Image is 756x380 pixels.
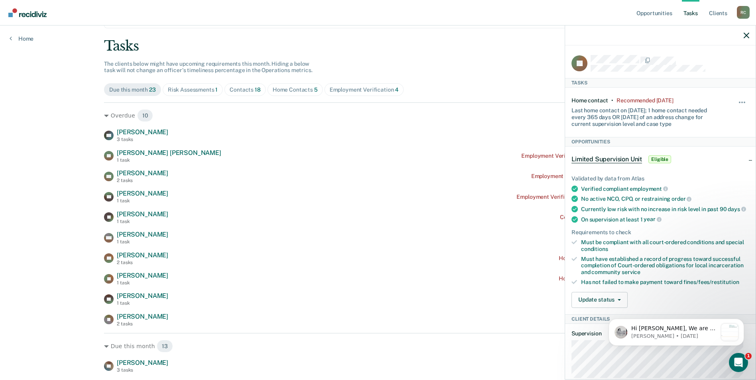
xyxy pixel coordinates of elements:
[737,6,750,19] div: R C
[581,256,749,276] div: Must have established a record of progress toward successful completion of Court-ordered obligati...
[571,292,628,308] button: Update status
[565,147,756,172] div: Limited Supervision UnitEligible
[117,292,168,300] span: [PERSON_NAME]
[581,279,749,286] div: Has not failed to make payment toward
[516,194,652,200] div: Employment Verification recommended a month ago
[117,149,221,157] span: [PERSON_NAME] [PERSON_NAME]
[117,359,168,366] span: [PERSON_NAME]
[581,239,749,253] div: Must be compliant with all court-ordered conditions and special conditions
[117,321,168,327] div: 2 tasks
[8,8,47,17] img: Recidiviz
[230,86,261,93] div: Contacts
[559,255,652,262] div: Home contact recommended [DATE]
[571,175,749,182] div: Validated by data from Atlas
[745,353,752,359] span: 1
[597,303,756,358] iframe: Intercom notifications message
[571,155,642,163] span: Limited Supervision Unit
[117,219,168,224] div: 1 task
[565,78,756,88] div: Tasks
[117,169,168,177] span: [PERSON_NAME]
[149,86,156,93] span: 23
[683,279,739,285] span: fines/fees/restitution
[117,260,168,265] div: 2 tasks
[330,86,399,93] div: Employment Verification
[571,330,749,337] dt: Supervision
[215,86,218,93] span: 1
[117,137,168,142] div: 3 tasks
[617,97,673,104] div: Recommended 5 days ago
[117,198,168,204] div: 1 task
[630,186,668,192] span: employment
[255,86,261,93] span: 18
[728,206,746,212] span: days
[168,86,218,93] div: Risk Assessments
[565,137,756,147] div: Opportunities
[737,6,750,19] button: Profile dropdown button
[581,185,749,192] div: Verified compliant
[117,128,168,136] span: [PERSON_NAME]
[622,269,640,275] span: service
[648,155,671,163] span: Eligible
[314,86,318,93] span: 5
[10,35,33,42] a: Home
[117,300,168,306] div: 1 task
[521,153,652,159] div: Employment Verification recommended a year ago
[729,353,748,372] iframe: Intercom live chat
[104,38,652,54] div: Tasks
[581,206,749,213] div: Currently low risk with no increase in risk level in past 90
[581,216,749,223] div: On supervision at least 1
[117,313,168,320] span: [PERSON_NAME]
[531,173,652,180] div: Employment Verification recommended [DATE]
[581,195,749,202] div: No active NCO, CPO, or restraining
[560,214,652,221] div: Contact recommended a month ago
[117,178,168,183] div: 2 tasks
[117,239,168,245] div: 1 task
[395,86,399,93] span: 4
[117,231,168,238] span: [PERSON_NAME]
[571,97,608,104] div: Home contact
[644,216,661,222] span: year
[117,251,168,259] span: [PERSON_NAME]
[559,275,652,282] div: Home contact recommended [DATE]
[157,340,173,353] span: 13
[117,210,168,218] span: [PERSON_NAME]
[117,272,168,279] span: [PERSON_NAME]
[104,340,652,353] div: Due this month
[117,157,221,163] div: 1 task
[104,109,652,122] div: Overdue
[672,196,691,202] span: order
[104,61,312,74] span: The clients below might have upcoming requirements this month. Hiding a below task will not chang...
[611,97,613,104] div: •
[117,190,168,197] span: [PERSON_NAME]
[117,367,168,373] div: 3 tasks
[565,314,756,324] div: Client Details
[117,280,168,286] div: 1 task
[571,229,749,236] div: Requirements to check
[137,109,153,122] span: 10
[273,86,318,93] div: Home Contacts
[109,86,156,93] div: Due this month
[571,104,720,127] div: Last home contact on [DATE]; 1 home contact needed every 365 days OR [DATE] of an address change ...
